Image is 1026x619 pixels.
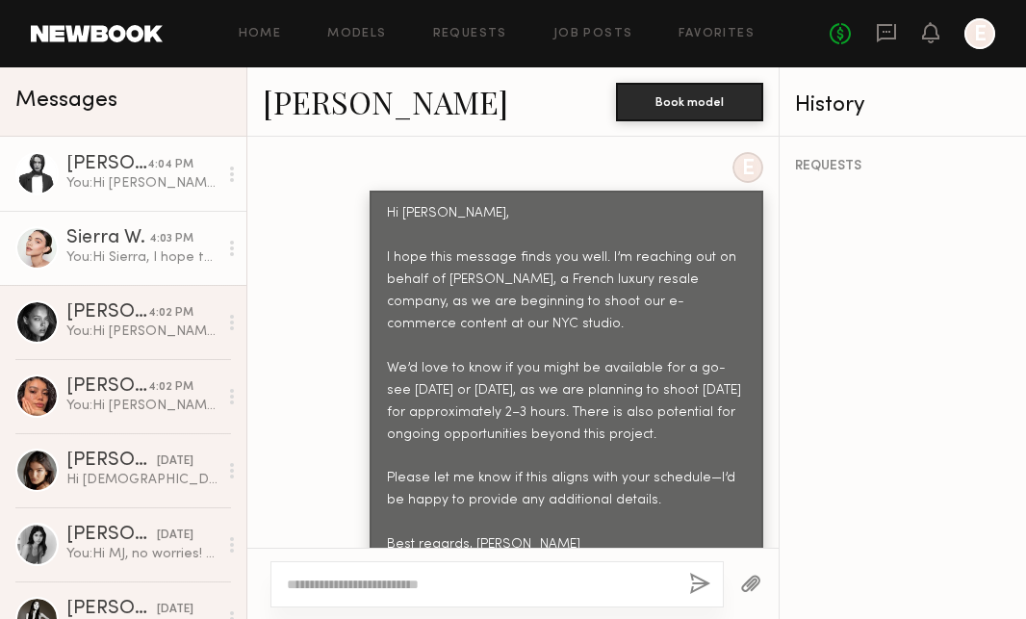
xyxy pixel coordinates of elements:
div: 4:02 PM [148,304,193,322]
a: Requests [433,28,507,40]
a: [PERSON_NAME] [263,81,508,122]
div: You: Hi Sierra, I hope this message finds you well. I’m reaching out on behalf of [PERSON_NAME], ... [66,248,218,267]
div: 4:04 PM [147,156,193,174]
div: Hi [PERSON_NAME], I hope this message finds you well. I’m reaching out on behalf of [PERSON_NAME]... [387,203,746,556]
div: [DATE] [157,452,193,471]
div: You: Hi MJ, no worries! We are continuously shooting and always looking for additional models - l... [66,545,218,563]
div: [DATE] [157,601,193,619]
a: Models [327,28,386,40]
a: E [964,18,995,49]
div: [DATE] [157,527,193,545]
button: Book model [616,83,763,121]
div: 4:03 PM [149,230,193,248]
div: [PERSON_NAME] [66,600,157,619]
a: Job Posts [553,28,633,40]
div: Hi [DEMOGRAPHIC_DATA], I just signed in! [66,471,218,489]
div: [PERSON_NAME] [66,377,148,397]
div: [PERSON_NAME] [66,451,157,471]
div: You: Hi [PERSON_NAME], I hope this message finds you well. I’m reaching out on behalf of [PERSON_... [66,322,218,341]
div: History [795,94,1011,116]
a: Book model [616,92,763,109]
div: [PERSON_NAME] [66,526,157,545]
div: [PERSON_NAME] [66,303,148,322]
div: Sierra W. [66,229,149,248]
a: Home [239,28,282,40]
div: 4:02 PM [148,378,193,397]
a: Favorites [679,28,755,40]
div: You: Hi [PERSON_NAME], I hope this message finds you well. I’m reaching out on behalf of [PERSON_... [66,174,218,193]
span: Messages [15,90,117,112]
div: [PERSON_NAME] [66,155,147,174]
div: REQUESTS [795,160,1011,173]
div: You: Hi [PERSON_NAME], I hope this message finds you well. I’m reaching out on behalf of [PERSON_... [66,397,218,415]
